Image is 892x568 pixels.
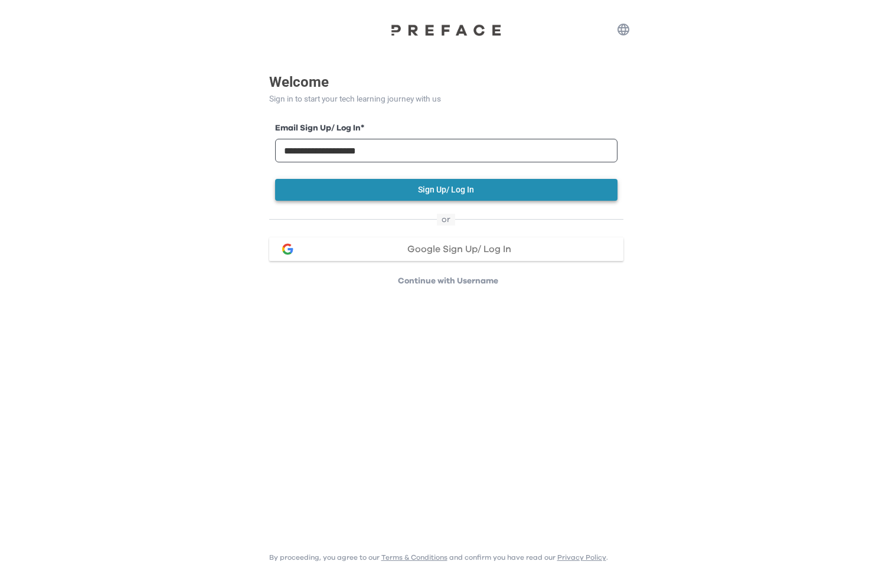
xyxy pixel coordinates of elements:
[269,553,608,562] p: By proceeding, you agree to our and confirm you have read our .
[280,242,295,256] img: google login
[275,179,617,201] button: Sign Up/ Log In
[273,275,623,287] p: Continue with Username
[437,214,455,226] span: or
[407,244,511,254] span: Google Sign Up/ Log In
[275,122,617,135] label: Email Sign Up/ Log In *
[269,93,623,105] p: Sign in to start your tech learning journey with us
[381,554,447,561] a: Terms & Conditions
[269,71,623,93] p: Welcome
[269,237,623,261] button: google loginGoogle Sign Up/ Log In
[557,554,606,561] a: Privacy Policy
[387,24,505,36] img: Preface Logo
